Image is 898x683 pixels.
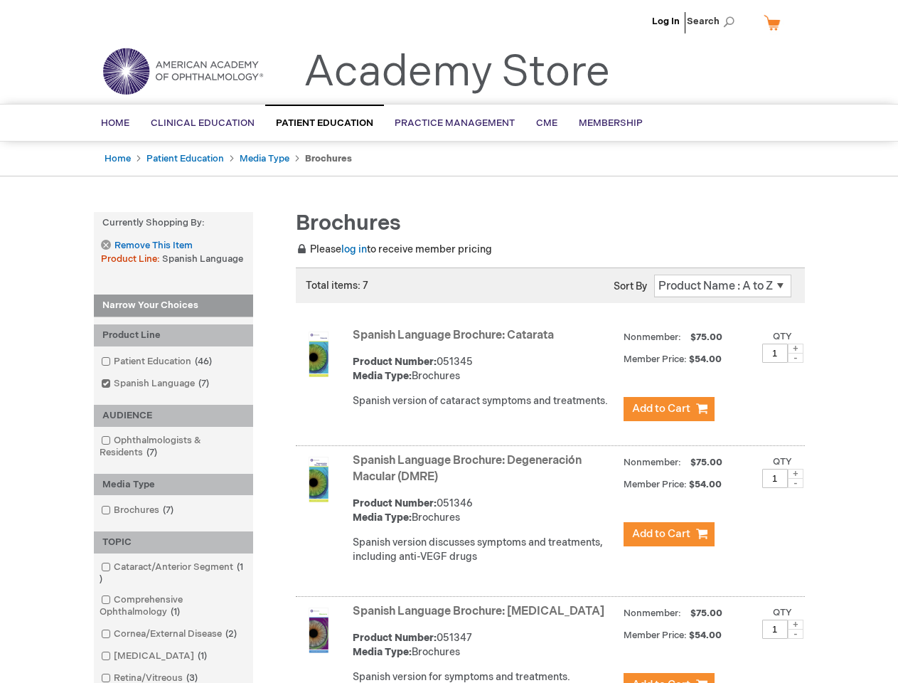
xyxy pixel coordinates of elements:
strong: Product Number: [353,356,437,368]
span: Add to Cart [632,527,690,541]
span: 7 [195,378,213,389]
span: $75.00 [688,457,725,468]
button: Add to Cart [624,522,715,546]
span: Search [687,7,741,36]
label: Qty [773,456,792,467]
label: Sort By [614,280,647,292]
strong: Nonmember: [624,605,681,623]
a: Media Type [240,153,289,164]
a: Brochures7 [97,504,179,517]
strong: Media Type: [353,512,412,524]
img: Spanish Language Brochure: Catarata [296,332,341,377]
div: Spanish version of cataract symptoms and treatments. [353,394,616,408]
a: Patient Education [146,153,224,164]
span: 1 [100,561,243,585]
span: 1 [167,606,183,618]
div: AUDIENCE [94,405,253,427]
span: Product Line [101,253,162,265]
span: $54.00 [689,630,724,641]
span: $54.00 [689,354,724,365]
span: Add to Cart [632,402,690,415]
strong: Member Price: [624,479,687,490]
strong: Product Number: [353,632,437,644]
span: $54.00 [689,479,724,490]
div: 051345 Brochures [353,355,616,383]
span: 7 [159,504,177,516]
input: Qty [762,344,788,363]
span: Please to receive member pricing [296,243,492,255]
a: Spanish Language Brochure: Degeneración Macular (DMRE) [353,454,582,484]
span: Practice Management [395,117,515,129]
strong: Product Number: [353,497,437,509]
strong: Member Price: [624,354,687,365]
img: Spanish Language Brochure: Glaucoma [296,608,341,653]
span: Spanish Language [162,253,243,265]
a: Cornea/External Disease2 [97,628,242,641]
a: Spanish Language Brochure: [MEDICAL_DATA] [353,605,604,618]
span: 7 [143,447,161,458]
a: [MEDICAL_DATA]1 [97,650,213,663]
span: Brochures [296,211,401,236]
strong: Media Type: [353,646,412,658]
strong: Member Price: [624,630,687,641]
strong: Brochures [305,153,352,164]
div: TOPIC [94,531,253,554]
input: Qty [762,469,788,488]
a: Patient Education46 [97,355,218,369]
span: $75.00 [688,332,725,343]
a: Home [105,153,131,164]
span: $75.00 [688,608,725,619]
span: CME [536,117,557,129]
span: Remove This Item [114,239,193,253]
label: Qty [773,331,792,342]
a: Spanish Language Brochure: Catarata [353,329,554,342]
label: Qty [773,607,792,618]
span: Patient Education [276,117,373,129]
a: Remove This Item [101,240,192,252]
strong: Nonmember: [624,329,681,346]
strong: Currently Shopping by: [94,212,253,234]
strong: Nonmember: [624,454,681,472]
span: 1 [194,650,210,662]
a: Cataract/Anterior Segment1 [97,561,250,586]
span: Total items: 7 [306,280,368,292]
div: Spanish version discusses symptoms and treatments, including anti-VEGF drugs [353,536,616,564]
span: Clinical Education [151,117,255,129]
span: 2 [222,628,240,640]
a: Academy Store [304,47,610,98]
div: 051347 Brochures [353,631,616,660]
div: Media Type [94,474,253,496]
strong: Narrow Your Choices [94,295,253,317]
img: Spanish Language Brochure: Degeneración Macular (DMRE) [296,457,341,502]
a: Spanish Language7 [97,377,215,391]
button: Add to Cart [624,397,715,421]
span: Home [101,117,129,129]
span: 46 [191,356,215,367]
input: Qty [762,620,788,639]
strong: Media Type: [353,370,412,382]
div: 051346 Brochures [353,497,616,525]
span: Membership [579,117,643,129]
div: Product Line [94,324,253,346]
a: Ophthalmologists & Residents7 [97,434,250,460]
a: Log In [652,16,680,27]
a: log in [341,243,367,255]
a: Comprehensive Ophthalmology1 [97,593,250,619]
